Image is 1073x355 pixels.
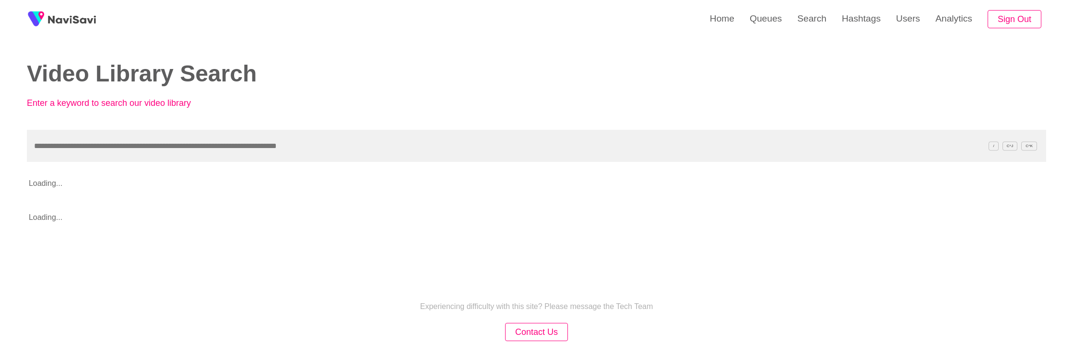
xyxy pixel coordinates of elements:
p: Loading... [27,172,944,195]
p: Experiencing difficulty with this site? Please message the Tech Team [420,302,653,311]
img: fireSpot [24,7,48,31]
span: C^J [1002,141,1018,150]
button: Contact Us [505,323,568,342]
span: / [989,141,998,150]
p: Loading... [27,206,944,229]
p: Enter a keyword to search our video library [27,98,238,108]
button: Sign Out [988,10,1041,29]
span: C^K [1021,141,1037,150]
a: Contact Us [505,328,568,336]
h2: Video Library Search [27,61,522,87]
img: fireSpot [48,14,96,24]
